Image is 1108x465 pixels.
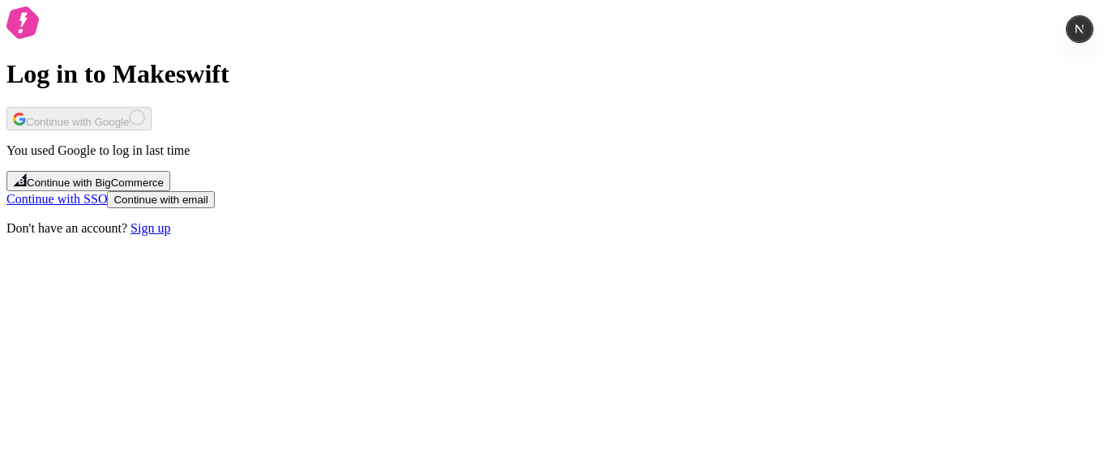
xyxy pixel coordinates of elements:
[113,194,207,206] span: Continue with email
[6,59,1102,89] h1: Log in to Makeswift
[6,107,152,130] button: Continue with Google
[26,116,129,128] span: Continue with Google
[107,191,214,208] button: Continue with email
[6,171,170,191] button: Continue with BigCommerce
[6,221,1102,236] p: Don't have an account?
[27,177,164,189] span: Continue with BigCommerce
[6,192,107,206] a: Continue with SSO
[6,143,1102,158] p: You used Google to log in last time
[130,221,170,235] a: Sign up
